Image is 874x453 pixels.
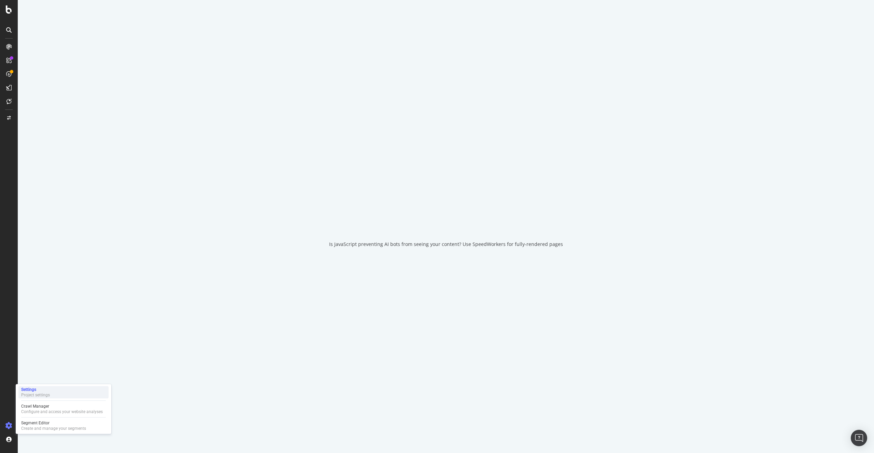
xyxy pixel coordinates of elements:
div: Create and manage your segments [21,426,86,431]
div: animation [421,205,470,230]
div: Configure and access your website analyses [21,409,103,414]
a: Segment EditorCreate and manage your segments [18,420,109,432]
div: Is JavaScript preventing AI bots from seeing your content? Use SpeedWorkers for fully-rendered pages [329,241,563,248]
div: Open Intercom Messenger [851,430,867,446]
a: Crawl ManagerConfigure and access your website analyses [18,403,109,415]
a: SettingsProject settings [18,386,109,398]
div: Crawl Manager [21,404,103,409]
div: Segment Editor [21,420,86,426]
div: Project settings [21,392,50,398]
div: Settings [21,387,50,392]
